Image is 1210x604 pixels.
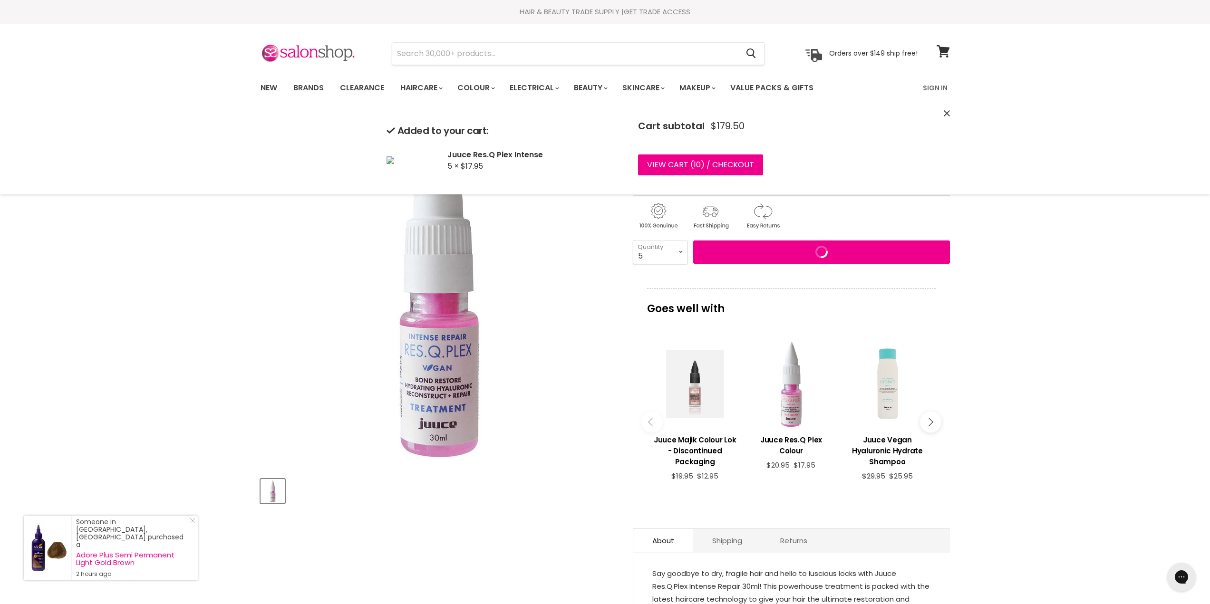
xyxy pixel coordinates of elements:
[624,7,690,17] a: GET TRADE ACCESS
[261,479,285,503] button: Juuce Res.Q Plex Intense
[190,518,195,524] svg: Close Icon
[739,43,764,65] button: Search
[249,74,962,102] nav: Main
[652,427,738,472] a: View product:Juuce Majik Colour Lok - Discontinued Packaging
[24,516,71,580] a: Visit product page
[638,154,763,175] a: View cart (10) / Checkout
[748,427,834,461] a: View product:Juuce Res.Q Plex Colour
[261,115,616,470] div: Juuce Res.Q Plex Intense image. Click or Scroll to Zoom.
[567,78,613,98] a: Beauty
[387,125,599,136] h2: Added to your cart:
[685,201,736,230] img: shipping.gif
[186,518,195,527] a: Close Notification
[76,518,188,578] div: Someone in [GEOGRAPHIC_DATA], [GEOGRAPHIC_DATA] purchased a
[794,460,815,470] span: $17.95
[844,434,930,467] h3: Juuce Vegan Hyaluronic Hydrate Shampoo
[944,109,950,119] button: Close
[766,460,790,470] span: $20.95
[723,78,821,98] a: Value Packs & Gifts
[671,471,693,481] span: $19.95
[261,480,284,502] img: Juuce Res.Q Plex Intense
[286,78,331,98] a: Brands
[259,476,617,503] div: Product thumbnails
[748,434,834,456] h3: Juuce Res.Q Plex Colour
[844,427,930,472] a: View product:Juuce Vegan Hyaluronic Hydrate Shampoo
[393,78,448,98] a: Haircare
[652,434,738,467] h3: Juuce Majik Colour Lok - Discontinued Packaging
[392,43,739,65] input: Search
[862,471,885,481] span: $29.95
[638,119,705,133] span: Cart subtotal
[76,551,188,566] a: Adore Plus Semi Permanent Light Gold Brown
[917,78,953,98] a: Sign In
[829,49,918,58] p: Orders over $149 ship free!
[447,150,599,160] h2: Juuce Res.Q Plex Intense
[503,78,565,98] a: Electrical
[450,78,501,98] a: Colour
[694,159,701,170] span: 10
[647,288,936,319] p: Goes well with
[392,42,765,65] form: Product
[387,156,394,164] img: Juuce Res.Q Plex Intense
[1162,559,1200,594] iframe: Gorgias live chat messenger
[447,161,459,172] span: 5 ×
[889,471,913,481] span: $25.95
[672,78,721,98] a: Makeup
[711,121,745,132] span: $179.50
[633,240,687,264] select: Quantity
[253,78,284,98] a: New
[249,7,962,17] div: HAIR & BEAUTY TRADE SUPPLY |
[615,78,670,98] a: Skincare
[737,201,788,230] img: returns.gif
[761,529,826,552] a: Returns
[633,201,683,230] img: genuine.gif
[461,161,483,172] span: $17.95
[333,78,391,98] a: Clearance
[253,74,869,102] ul: Main menu
[697,471,718,481] span: $12.95
[633,529,693,552] a: About
[693,529,761,552] a: Shipping
[76,570,188,578] small: 2 hours ago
